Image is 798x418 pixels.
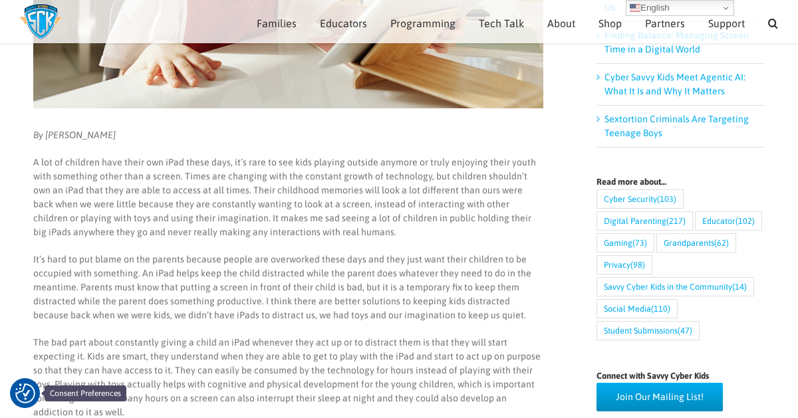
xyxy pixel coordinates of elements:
p: A lot of children have their own iPad these days, it’s rare to see kids playing outside anymore o... [33,156,543,239]
a: Gaming (73 items) [597,233,654,253]
span: (103) [657,190,676,208]
span: (98) [630,256,645,274]
a: Grandparents (62 items) [656,233,736,253]
a: Privacy (98 items) [597,255,652,274]
span: (217) [666,212,686,230]
a: Cyber Savvy Kids Meet Agentic AI: What It Is and Why It Matters [604,72,745,96]
span: (62) [714,234,729,252]
a: Savvy Cyber Kids in the Community (14 items) [597,277,754,296]
a: Student Submissions (47 items) [597,321,700,340]
span: Join Our Mailing List! [616,391,704,403]
span: Educators [320,18,367,29]
a: Social Media (110 items) [597,299,678,318]
span: Partners [645,18,685,29]
span: (73) [632,234,647,252]
span: Tech Talk [479,18,524,29]
a: Join Our Mailing List! [597,383,723,411]
a: Sextortion Criminals Are Targeting Teenage Boys [604,114,749,138]
span: Programming [390,18,456,29]
h4: Connect with Savvy Cyber Kids [597,371,765,380]
a: Educator (102 items) [695,211,762,231]
h4: Read more about… [597,177,765,186]
img: en [630,3,640,13]
em: By [PERSON_NAME] [33,130,116,140]
span: (14) [732,278,747,296]
span: Support [708,18,745,29]
a: Digital Parenting (217 items) [597,211,693,231]
img: Savvy Cyber Kids Logo [20,3,62,40]
a: Finding Balance: Managing Screen Time in a Digital World [604,30,749,54]
span: About [547,18,575,29]
span: Shop [598,18,622,29]
span: (110) [651,300,670,318]
p: It’s hard to put blame on the parents because people are overworked these days and they just want... [33,253,543,322]
span: Families [257,18,297,29]
button: Consent Preferences [15,383,35,403]
img: Revisit consent button [15,383,35,403]
span: (47) [678,322,692,340]
span: (102) [735,212,755,230]
a: Cyber Security (103 items) [597,189,684,209]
